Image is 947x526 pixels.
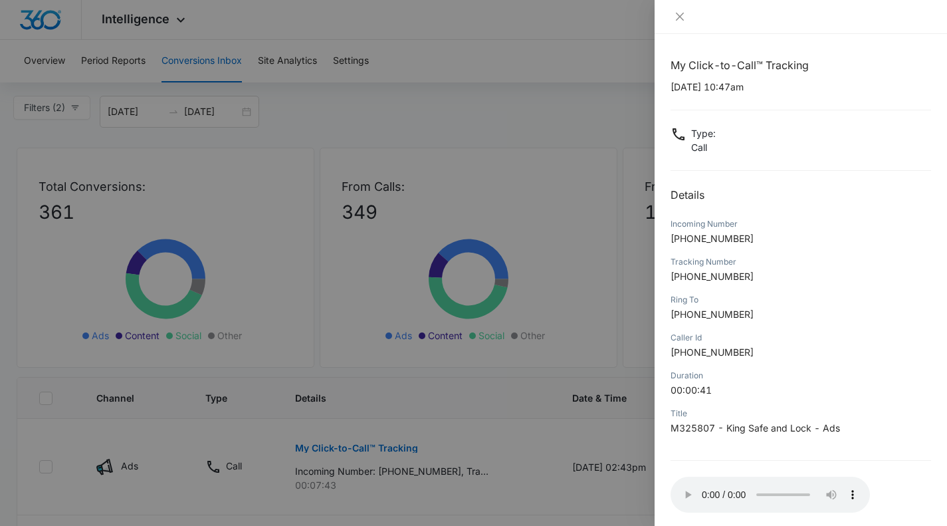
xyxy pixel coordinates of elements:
span: [PHONE_NUMBER] [671,271,754,282]
span: close [675,11,685,22]
button: Close [671,11,689,23]
span: [PHONE_NUMBER] [671,233,754,244]
div: Title [671,408,931,420]
span: M325807 - King Safe and Lock - Ads [671,422,840,434]
p: Type : [691,126,716,140]
audio: Your browser does not support the audio tag. [671,477,870,513]
div: Incoming Number [671,218,931,230]
div: Caller Id [671,332,931,344]
h1: My Click-to-Call™ Tracking [671,57,931,73]
div: Duration [671,370,931,382]
p: Call [691,140,716,154]
div: Ring To [671,294,931,306]
div: Tracking Number [671,256,931,268]
span: 00:00:41 [671,384,712,396]
span: [PHONE_NUMBER] [671,309,754,320]
h2: Details [671,187,931,203]
span: [PHONE_NUMBER] [671,346,754,358]
p: [DATE] 10:47am [671,80,931,94]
